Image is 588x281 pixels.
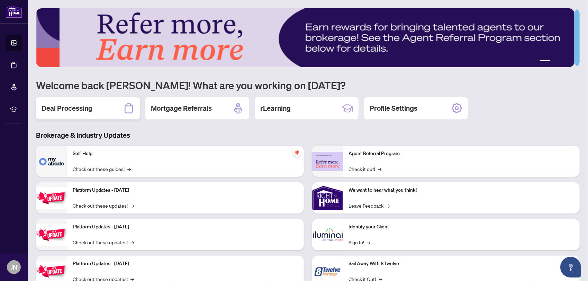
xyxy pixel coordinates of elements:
h3: Brokerage & Industry Updates [36,130,580,140]
button: 3 [559,60,562,63]
img: Identify your Client [312,219,343,250]
a: Check it out!→ [349,165,382,173]
img: Agent Referral Program [312,152,343,171]
p: Platform Updates - [DATE] [73,223,298,231]
h2: Mortgage Referrals [151,103,212,113]
span: → [367,238,371,246]
a: Check out these updates!→ [73,238,134,246]
img: Platform Updates - July 21, 2025 [36,187,67,209]
span: → [127,165,131,173]
p: Sail Away With 8Twelve [349,260,575,268]
a: Sign In!→ [349,238,371,246]
span: → [130,202,134,209]
h1: Welcome back [PERSON_NAME]! What are you working on [DATE]? [36,79,580,92]
h2: Profile Settings [370,103,417,113]
h2: Deal Processing [42,103,92,113]
img: Platform Updates - July 8, 2025 [36,224,67,246]
img: logo [6,5,22,18]
button: Open asap [560,257,581,278]
a: Check out these guides!→ [73,165,131,173]
img: Self-Help [36,146,67,177]
p: Self-Help [73,150,298,157]
button: 1 [540,60,551,63]
span: pushpin [293,148,301,157]
button: 5 [570,60,573,63]
p: We want to hear what you think! [349,187,575,194]
p: Platform Updates - [DATE] [73,187,298,194]
span: → [378,165,382,173]
span: JN [10,262,17,272]
span: → [387,202,390,209]
p: Platform Updates - [DATE] [73,260,298,268]
h2: rLearning [260,103,291,113]
p: Agent Referral Program [349,150,575,157]
button: 4 [564,60,567,63]
p: Identify your Client [349,223,575,231]
img: We want to hear what you think! [312,182,343,214]
span: → [130,238,134,246]
a: Check out these updates!→ [73,202,134,209]
a: Leave Feedback→ [349,202,390,209]
img: Slide 0 [36,8,575,67]
button: 2 [553,60,556,63]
